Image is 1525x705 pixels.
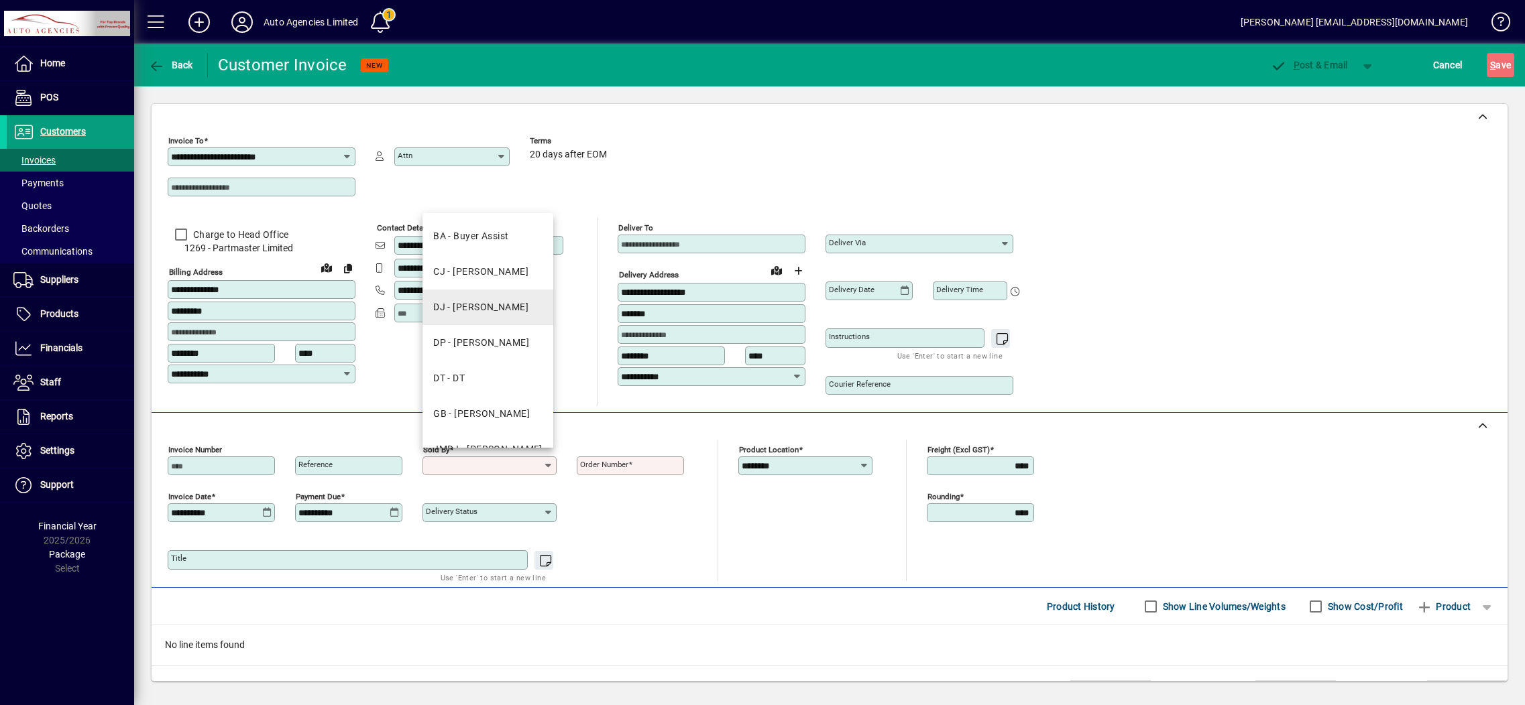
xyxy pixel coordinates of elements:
[13,246,93,257] span: Communications
[1270,60,1348,70] span: ost & Email
[530,137,610,145] span: Terms
[927,445,990,454] mat-label: Freight (excl GST)
[1490,60,1495,70] span: S
[7,194,134,217] a: Quotes
[40,274,78,285] span: Suppliers
[218,54,347,76] div: Customer Invoice
[13,200,52,211] span: Quotes
[7,468,134,502] a: Support
[1416,596,1471,617] span: Product
[1263,53,1355,77] button: Post & Email
[171,554,186,563] mat-label: Title
[422,396,553,432] mat-option: GB - Gavin Bright
[433,371,465,385] div: DT - DT
[7,298,134,331] a: Products
[1255,681,1336,697] td: 0.00
[422,432,553,467] mat-option: JMDJ - Josiah Jennings
[1481,3,1508,46] a: Knowledge Base
[168,136,204,145] mat-label: Invoice To
[40,342,82,353] span: Financials
[13,155,56,166] span: Invoices
[7,240,134,263] a: Communications
[49,549,85,560] span: Package
[1410,594,1477,619] button: Product
[134,53,208,77] app-page-header-button: Back
[7,149,134,172] a: Invoices
[580,460,628,469] mat-label: Order number
[433,336,529,350] div: DP - [PERSON_NAME]
[990,681,1070,697] td: Total Volume
[433,407,530,421] div: GB - [PERSON_NAME]
[7,263,134,297] a: Suppliers
[422,325,553,361] mat-option: DP - Donovan Percy
[1160,600,1286,613] label: Show Line Volumes/Weights
[433,442,543,456] div: JMDJ - [PERSON_NAME]
[766,259,787,281] a: View on map
[1241,11,1468,33] div: [PERSON_NAME] [EMAIL_ADDRESS][DOMAIN_NAME]
[433,265,528,279] div: CJ - [PERSON_NAME]
[7,332,134,365] a: Financials
[829,379,891,389] mat-label: Courier Reference
[7,172,134,194] a: Payments
[936,285,983,294] mat-label: Delivery time
[7,400,134,434] a: Reports
[829,332,870,341] mat-label: Instructions
[316,257,337,278] a: View on map
[530,149,607,160] span: 20 days after EOM
[7,434,134,468] a: Settings
[40,92,58,103] span: POS
[739,445,799,454] mat-label: Product location
[1041,594,1121,619] button: Product History
[148,60,193,70] span: Back
[433,300,528,314] div: DJ - [PERSON_NAME]
[787,260,809,281] button: Choose address
[168,445,222,454] mat-label: Invoice number
[13,223,69,234] span: Backorders
[145,53,196,77] button: Back
[1047,596,1115,617] span: Product History
[40,308,78,319] span: Products
[422,361,553,396] mat-option: DT - DT
[1487,53,1514,77] button: Save
[423,445,449,454] mat-label: Sold by
[1433,54,1463,76] span: Cancel
[337,257,359,279] button: Copy to Delivery address
[7,366,134,399] a: Staff
[7,217,134,240] a: Backorders
[296,492,341,501] mat-label: Payment due
[1427,681,1508,697] td: 0.00
[426,507,477,516] mat-label: Delivery status
[13,178,64,188] span: Payments
[422,254,553,290] mat-option: CJ - Cheryl Jennings
[433,229,508,243] div: BA - Buyer Assist
[829,285,874,294] mat-label: Delivery date
[366,61,383,70] span: NEW
[897,348,1003,363] mat-hint: Use 'Enter' to start a new line
[152,625,1508,665] div: No line items found
[298,460,333,469] mat-label: Reference
[40,445,74,456] span: Settings
[40,479,74,490] span: Support
[40,377,61,387] span: Staff
[422,290,553,325] mat-option: DJ - DAVE JENNINGS
[7,47,134,80] a: Home
[40,126,86,137] span: Customers
[190,228,288,241] label: Charge to Head Office
[829,238,866,247] mat-label: Deliver via
[1325,600,1403,613] label: Show Cost/Profit
[618,223,653,233] mat-label: Deliver To
[1294,60,1300,70] span: P
[1162,681,1255,697] td: Freight (excl GST)
[422,218,553,254] mat-option: BA - Buyer Assist
[441,570,546,585] mat-hint: Use 'Enter' to start a new line
[1490,54,1511,76] span: ave
[7,81,134,115] a: POS
[1070,681,1151,697] td: 0.0000 M³
[168,492,211,501] mat-label: Invoice date
[40,411,73,422] span: Reports
[1347,681,1427,697] td: GST exclusive
[1430,53,1466,77] button: Cancel
[398,151,412,160] mat-label: Attn
[927,492,960,501] mat-label: Rounding
[40,58,65,68] span: Home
